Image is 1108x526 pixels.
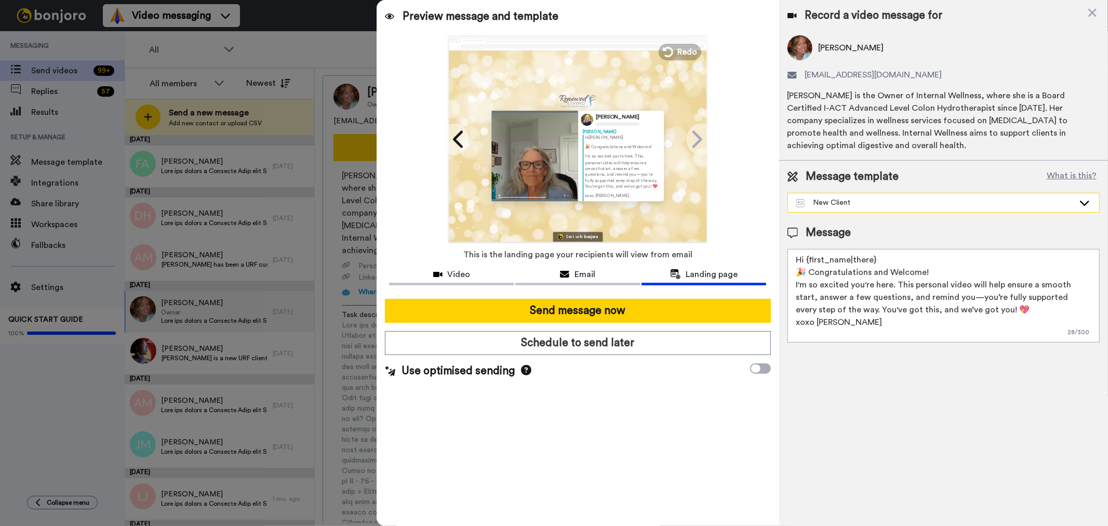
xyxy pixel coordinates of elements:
p: 🎉 Congratulations and Welcome! [585,144,659,150]
p: xoxo [PERSON_NAME] [585,193,659,199]
div: [PERSON_NAME] [582,128,659,134]
span: [EMAIL_ADDRESS][DOMAIN_NAME] [805,69,942,81]
span: Message template [806,169,899,185]
span: Use optimised sending [402,363,515,379]
div: New Client [796,198,1074,208]
span: This is the landing page your recipients will view from email [463,243,692,266]
button: Schedule to send later [385,331,770,355]
span: Email [575,268,595,281]
div: bonjoro [585,235,598,239]
img: 64adf4fb-066d-467b-be94-1334d5041c3d [559,95,596,107]
p: I'm so excited you're here. This personal video will help ensure a smooth start, answer a few que... [585,153,659,189]
img: player-controls-full.svg [492,191,578,201]
button: What is this? [1044,169,1100,185]
div: [PERSON_NAME] is the Owner of Internal Wellness, where she is a Board Certified I-ACT Advanced Le... [787,89,1100,152]
textarea: Hi {first_name|there} 🎉 Congratulations and Welcome! I'm so excited you're here. This personal vi... [787,249,1100,343]
p: Hi [PERSON_NAME] [585,135,659,140]
img: Message-temps.svg [796,199,805,207]
img: Bonjoro Logo [557,234,563,240]
span: Landing page [686,268,738,281]
button: Send message now [385,299,770,323]
span: Message [806,225,851,241]
span: Video [448,268,471,281]
div: Sent with [566,235,583,239]
img: Profile Image [581,113,593,126]
div: [PERSON_NAME] [596,114,639,121]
